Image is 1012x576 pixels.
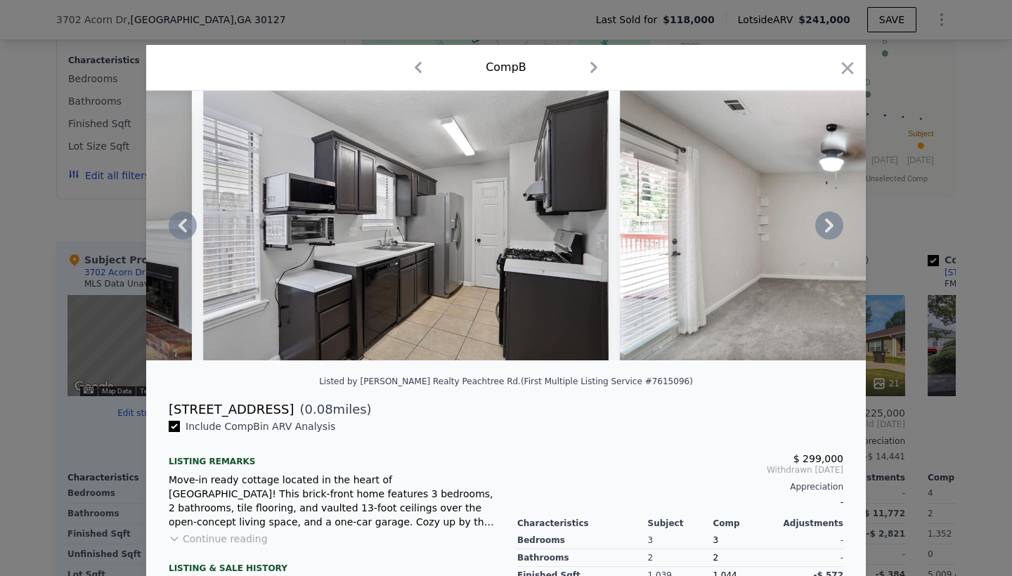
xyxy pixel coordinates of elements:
[180,421,341,432] span: Include Comp B in ARV Analysis
[713,549,778,567] div: 2
[778,518,843,529] div: Adjustments
[486,59,526,76] div: Comp B
[294,400,371,419] span: ( miles)
[319,377,693,386] div: Listed by [PERSON_NAME] Realty Peachtree Rd. (First Multiple Listing Service #7615096)
[517,549,648,567] div: Bathrooms
[305,402,333,417] span: 0.08
[778,532,843,549] div: -
[203,91,609,360] img: Property Img
[778,549,843,567] div: -
[648,532,713,549] div: 3
[713,518,778,529] div: Comp
[793,453,843,464] span: $ 299,000
[517,492,843,512] div: -
[517,464,843,476] span: Withdrawn [DATE]
[169,532,268,546] button: Continue reading
[169,400,294,419] div: [STREET_ADDRESS]
[517,481,843,492] div: Appreciation
[648,518,713,529] div: Subject
[169,473,495,529] div: Move-in ready cottage located in the heart of [GEOGRAPHIC_DATA]! This brick-front home features 3...
[648,549,713,567] div: 2
[517,518,648,529] div: Characteristics
[713,535,718,545] span: 3
[169,445,495,467] div: Listing remarks
[517,532,648,549] div: Bedrooms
